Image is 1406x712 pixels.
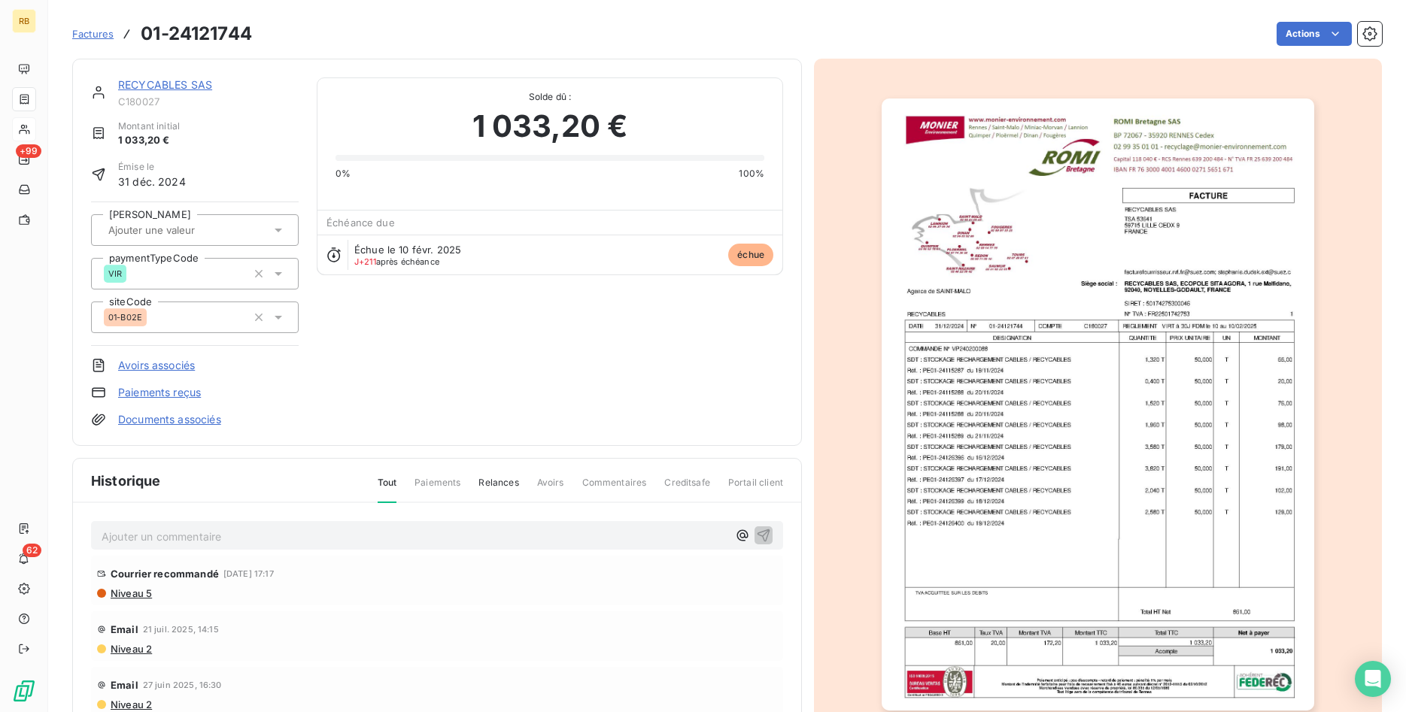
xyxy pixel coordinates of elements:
[472,104,628,149] span: 1 033,20 €
[415,476,460,501] span: Paiements
[728,244,773,266] span: échue
[728,476,783,501] span: Portail client
[354,244,461,256] span: Échue le 10 févr. 2025
[16,144,41,158] span: +99
[23,544,41,557] span: 62
[111,568,219,580] span: Courrier recommandé
[537,476,564,501] span: Avoirs
[109,643,152,655] span: Niveau 2
[109,587,152,599] span: Niveau 5
[91,471,161,491] span: Historique
[118,160,186,174] span: Émise le
[1277,22,1352,46] button: Actions
[326,217,395,229] span: Échéance due
[108,313,142,322] span: 01-B02E
[118,412,221,427] a: Documents associés
[354,257,439,266] span: après échéance
[109,698,152,710] span: Niveau 2
[118,174,186,189] span: 31 déc. 2024
[664,476,710,501] span: Creditsafe
[108,269,122,278] span: VIR
[141,20,252,47] h3: 01-24121744
[143,680,222,689] span: 27 juin 2025, 16:30
[478,476,518,501] span: Relances
[118,120,180,133] span: Montant initial
[143,625,219,634] span: 21 juil. 2025, 14:15
[12,679,36,703] img: Logo LeanPay
[582,476,647,501] span: Commentaires
[223,569,274,578] span: [DATE] 17:17
[739,167,764,180] span: 100%
[111,679,138,691] span: Email
[378,476,397,503] span: Tout
[1355,661,1391,697] div: Open Intercom Messenger
[118,385,201,400] a: Paiements reçus
[107,223,258,237] input: Ajouter une valeur
[118,78,212,91] a: RECYCABLES SAS
[72,26,114,41] a: Factures
[72,28,114,40] span: Factures
[111,623,138,635] span: Email
[882,98,1314,710] img: invoice_thumbnail
[118,358,195,373] a: Avoirs associés
[336,90,764,104] span: Solde dû :
[336,167,351,180] span: 0%
[12,9,36,33] div: RB
[118,133,180,148] span: 1 033,20 €
[354,256,376,267] span: J+211
[118,95,299,108] span: C180027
